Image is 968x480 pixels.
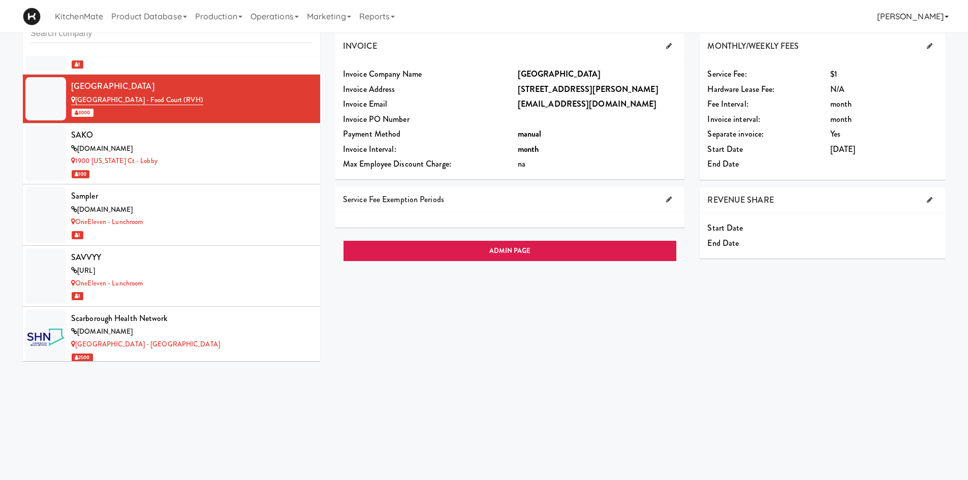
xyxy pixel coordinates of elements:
span: End Date [707,158,739,170]
span: month [830,98,852,110]
li: SAKO[DOMAIN_NAME]1900 [US_STATE] Ct - Lobby 100 [23,123,320,184]
b: [GEOGRAPHIC_DATA] [518,68,601,80]
span: N/A [830,83,845,95]
span: 3000 [72,109,93,117]
a: 1900 [US_STATE] Ct - Lobby [71,156,158,166]
a: OneEleven - Lunchroom [71,278,143,288]
span: Invoice PO Number [343,113,410,125]
div: [GEOGRAPHIC_DATA] [71,79,313,94]
b: [STREET_ADDRESS][PERSON_NAME] [518,83,659,95]
input: Search company [30,24,313,43]
div: Sampler [71,188,313,204]
div: Scarborough Health Network [71,311,313,326]
span: Invoice Address [343,83,395,95]
span: Service Fee: [707,68,746,80]
a: OneEleven - Lunchroom [71,217,143,227]
span: $1 [830,68,837,80]
span: Service Fee Exemption Periods [343,194,444,205]
span: 100 [72,170,89,178]
div: [DOMAIN_NAME] [71,204,313,216]
li: SAVVYY[URL]OneEleven - Lunchroom 1 [23,246,320,307]
div: [DOMAIN_NAME] [71,143,313,155]
a: [GEOGRAPHIC_DATA] - Food Court (RVH) [71,95,203,105]
span: Invoice Email [343,98,387,110]
span: 1 [72,292,83,300]
span: 1 [72,231,83,239]
span: Fee Interval: [707,98,748,110]
span: [DATE] [830,143,856,155]
span: MONTHLY/WEEKLY FEES [707,40,799,52]
a: ADMIN PAGE [343,240,677,262]
span: Invoice interval: [707,113,760,125]
div: SAVVYY [71,250,313,265]
div: [URL] [71,265,313,277]
span: Hardware Lease Fee: [707,83,774,95]
div: na [518,156,677,172]
li: Scarborough Health Network[DOMAIN_NAME][GEOGRAPHIC_DATA] - [GEOGRAPHIC_DATA] 2500 [23,307,320,368]
li: Sampler[DOMAIN_NAME]OneEleven - Lunchroom 1 [23,184,320,245]
span: REVENUE SHARE [707,194,773,206]
span: Payment Method [343,128,400,140]
span: 1 [72,60,83,69]
li: [GEOGRAPHIC_DATA][GEOGRAPHIC_DATA] - Food Court (RVH) 3000 [23,75,320,123]
span: Separate invoice: [707,128,764,140]
span: Max Employee Discount Charge: [343,158,451,170]
a: [GEOGRAPHIC_DATA] - [GEOGRAPHIC_DATA] [71,339,220,349]
b: [EMAIL_ADDRESS][DOMAIN_NAME] [518,98,657,110]
span: Invoice Company Name [343,68,422,80]
div: [DOMAIN_NAME] [71,326,313,338]
span: month [830,113,852,125]
img: Micromart [23,8,41,25]
span: Start Date [707,143,743,155]
div: Yes [830,126,938,142]
span: INVOICE [343,40,377,52]
div: SAKO [71,127,313,143]
span: End Date [707,237,739,249]
span: Start Date [707,222,743,234]
b: month [518,143,539,155]
span: 2500 [72,354,93,362]
span: Invoice Interval: [343,143,396,155]
b: manual [518,128,542,140]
